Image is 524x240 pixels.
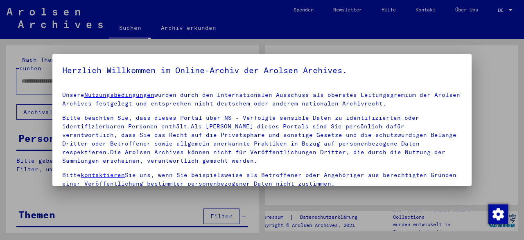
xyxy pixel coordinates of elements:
[84,91,154,99] a: Nutzungsbedingungen
[62,171,462,188] p: Bitte Sie uns, wenn Sie beispielsweise als Betroffener oder Angehöriger aus berechtigten Gründen ...
[488,204,508,224] div: Zustimmung ändern
[62,64,462,77] h5: Herzlich Willkommen im Online-Archiv der Arolsen Archives.
[81,171,125,179] a: kontaktieren
[62,114,462,165] p: Bitte beachten Sie, dass dieses Portal über NS - Verfolgte sensible Daten zu identifizierten oder...
[488,204,508,224] img: Zustimmung ändern
[62,91,462,108] p: Unsere wurden durch den Internationalen Ausschuss als oberstes Leitungsgremium der Arolsen Archiv...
